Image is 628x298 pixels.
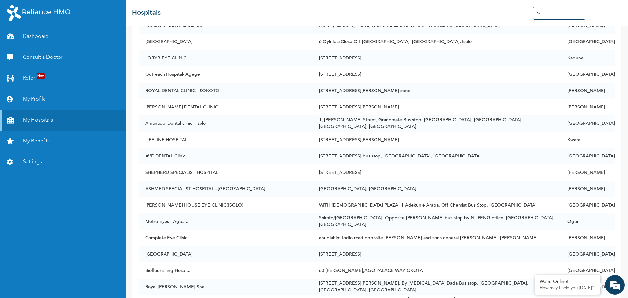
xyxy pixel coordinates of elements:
[132,8,161,18] h2: Hospitals
[312,132,561,148] td: [STREET_ADDRESS][PERSON_NAME]
[561,115,615,132] td: [GEOGRAPHIC_DATA]
[139,164,312,181] td: SHEPHERD SPECIALIST HOSPITAL
[561,246,615,262] td: [GEOGRAPHIC_DATA]
[312,83,561,99] td: [STREET_ADDRESS][PERSON_NAME] state
[139,148,312,164] td: AVE DENTAL Clinic
[139,50,312,66] td: LORYB EYE CLINIC
[139,181,312,197] td: ASHMED SPECIALIST HOSPITAL - [GEOGRAPHIC_DATA]
[312,213,561,230] td: Sokoto/[GEOGRAPHIC_DATA], Opposite [PERSON_NAME] bus stop by NUPENG office, [GEOGRAPHIC_DATA], [G...
[561,230,615,246] td: [PERSON_NAME]
[312,181,561,197] td: [GEOGRAPHIC_DATA], [GEOGRAPHIC_DATA]
[540,286,595,291] p: How may I help you today?
[312,246,561,262] td: [STREET_ADDRESS]
[139,197,312,213] td: [PERSON_NAME] HOUSE EYE CLINIC(ISOLO)
[312,279,561,295] td: [STREET_ADDRESS][PERSON_NAME], By [MEDICAL_DATA] Dada Bus stop, [GEOGRAPHIC_DATA], [GEOGRAPHIC_DA...
[312,50,561,66] td: [STREET_ADDRESS]
[312,164,561,181] td: [STREET_ADDRESS]
[561,181,615,197] td: [PERSON_NAME]
[139,230,312,246] td: Complete Eye Clinic
[3,233,64,238] span: Conversation
[561,213,615,230] td: Ogun
[38,92,90,158] span: We're online!
[312,262,561,279] td: 63 [PERSON_NAME],AGO PALACE WAY OKOTA
[107,3,123,19] div: Minimize live chat window
[312,197,561,213] td: WITH [DEMOGRAPHIC_DATA] PLAZA, 1 Adekunle Araba, Off Chemist Bus Stop, [GEOGRAPHIC_DATA]
[64,222,125,242] div: FAQs
[312,99,561,115] td: [STREET_ADDRESS][PERSON_NAME].
[139,132,312,148] td: LIFELINE HOSPITAL
[139,66,312,83] td: Outreach Hospital- Agege
[312,34,561,50] td: 6 Oyinlola Close Off [GEOGRAPHIC_DATA], [GEOGRAPHIC_DATA], Isolo
[7,5,70,21] img: RelianceHMO's Logo
[533,7,585,20] input: Search Hospitals...
[561,197,615,213] td: [GEOGRAPHIC_DATA]
[139,83,312,99] td: ROYAL DENTAL CLINIC - SOKOTO
[139,34,312,50] td: [GEOGRAPHIC_DATA]
[34,37,110,45] div: Chat with us now
[312,230,561,246] td: abudlahim fodio road opposite [PERSON_NAME] and sons general [PERSON_NAME], [PERSON_NAME]
[561,66,615,83] td: [GEOGRAPHIC_DATA]
[540,279,595,285] div: We're Online!
[561,99,615,115] td: [PERSON_NAME]
[561,34,615,50] td: [GEOGRAPHIC_DATA]
[312,148,561,164] td: [STREET_ADDRESS] bus stop, [GEOGRAPHIC_DATA], [GEOGRAPHIC_DATA]
[561,50,615,66] td: Kaduna
[139,99,312,115] td: [PERSON_NAME] DENTAL CLINIC
[37,73,45,79] span: New
[561,262,615,279] td: [GEOGRAPHIC_DATA]
[312,115,561,132] td: 1, [PERSON_NAME] Street, Grandmate Bus stop, [GEOGRAPHIC_DATA], [GEOGRAPHIC_DATA], [GEOGRAPHIC_DA...
[561,132,615,148] td: Kwara
[3,199,125,222] textarea: Type your message and hit 'Enter'
[139,115,312,132] td: Amanadel Dental clinic - Isolo
[139,262,312,279] td: Bioflourishing Hospital
[561,164,615,181] td: [PERSON_NAME]
[139,279,312,295] td: Royal [PERSON_NAME] Spa
[139,213,312,230] td: Metro Eyes - Agbara
[312,66,561,83] td: [STREET_ADDRESS]
[561,148,615,164] td: [GEOGRAPHIC_DATA]
[139,246,312,262] td: [GEOGRAPHIC_DATA]
[12,33,26,49] img: d_794563401_company_1708531726252_794563401
[561,83,615,99] td: [PERSON_NAME]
